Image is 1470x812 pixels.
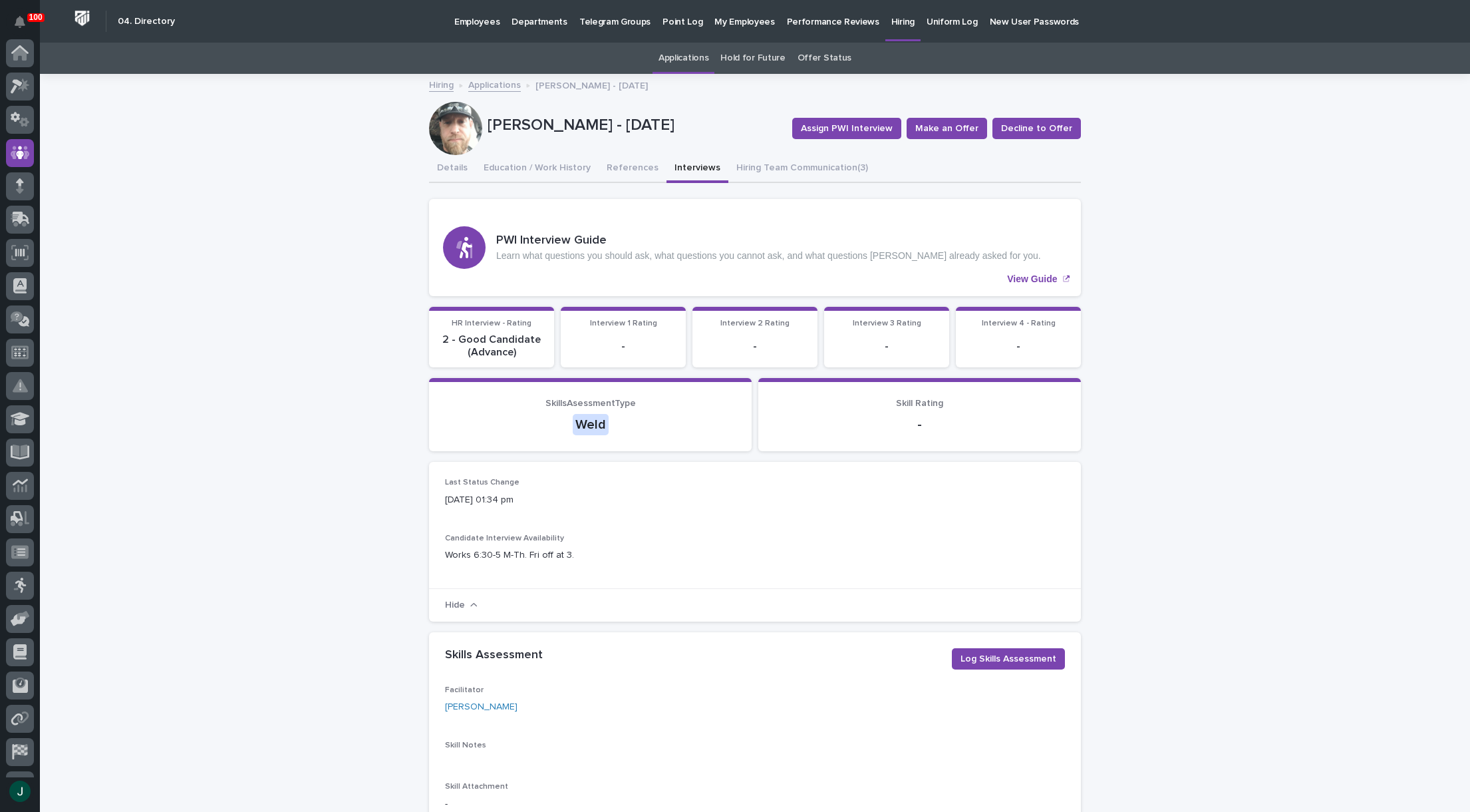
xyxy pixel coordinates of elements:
[700,340,809,353] p: -
[29,13,43,22] p: 100
[445,479,519,487] span: Last Status Change
[445,797,641,811] p: -
[896,399,943,408] span: Skill Rating
[573,414,609,435] div: Weld
[476,155,599,183] button: Education / Work History
[659,43,708,74] a: Applications
[468,77,521,92] a: Applications
[445,548,1065,562] p: Works 6:30-5 M-Th. Fri off at 3.
[590,319,657,327] span: Interview 1 Rating
[118,16,175,27] h2: 04. Directory
[792,118,901,139] button: Assign PWI Interview
[488,116,782,135] p: [PERSON_NAME] - [DATE]
[832,340,941,353] p: -
[599,155,666,183] button: References
[535,77,648,92] p: [PERSON_NAME] - [DATE]
[982,319,1056,327] span: Interview 4 - Rating
[429,155,476,183] button: Details
[70,6,94,31] img: Workspace Logo
[801,122,893,135] span: Assign PWI Interview
[907,118,987,139] button: Make an Offer
[445,686,484,694] span: Facilitator
[445,741,486,749] span: Skill Notes
[720,43,785,74] a: Hold for Future
[1001,122,1072,135] span: Decline to Offer
[6,8,34,36] button: Notifications
[1007,274,1057,285] p: View Guide
[774,417,1065,433] p: -
[545,399,636,408] span: SkillsAsessmentType
[915,122,978,135] span: Make an Offer
[437,333,546,359] p: 2 - Good Candidate (Advance)
[666,155,728,183] button: Interviews
[728,155,876,183] button: Hiring Team Communication (3)
[452,319,531,327] span: HR Interview - Rating
[445,700,517,714] a: [PERSON_NAME]
[17,16,34,37] div: Notifications100
[853,319,921,327] span: Interview 3 Rating
[952,648,1065,670] button: Log Skills Assessment
[445,493,641,507] p: [DATE] 01:34 pm
[496,234,1041,248] h3: PWI Interview Guide
[496,250,1041,262] p: Learn what questions you should ask, what questions you cannot ask, and what questions [PERSON_NA...
[445,600,478,610] button: Hide
[964,340,1073,353] p: -
[429,77,454,92] a: Hiring
[992,118,1081,139] button: Decline to Offer
[798,43,851,74] a: Offer Status
[445,534,564,542] span: Candidate Interview Availability
[429,199,1081,296] a: View Guide
[569,340,678,353] p: -
[720,319,790,327] span: Interview 2 Rating
[445,648,543,663] h2: Skills Assessment
[6,777,34,805] button: users-avatar
[960,652,1056,666] span: Log Skills Assessment
[445,783,508,791] span: Skill Attachment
